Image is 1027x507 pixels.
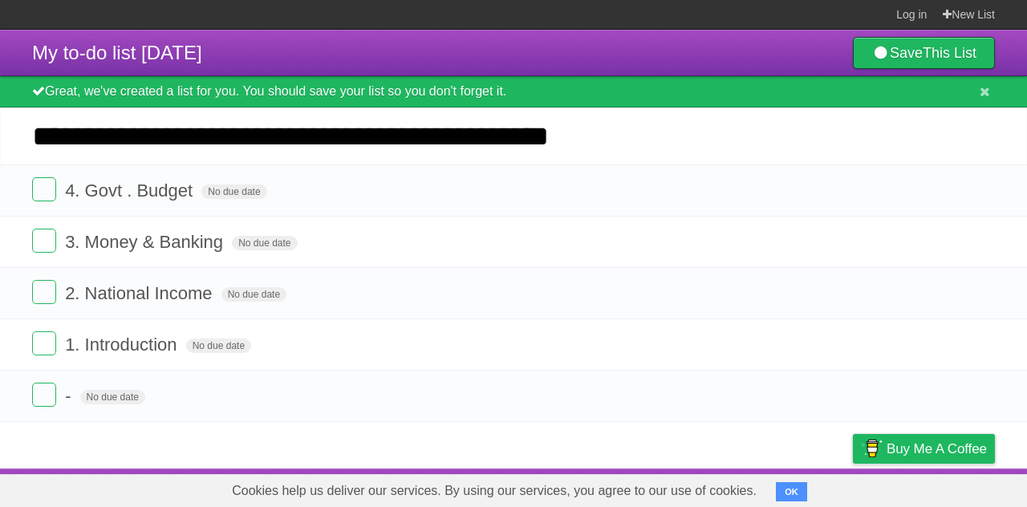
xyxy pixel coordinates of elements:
span: 3. Money & Banking [65,232,227,252]
span: Buy me a coffee [887,435,987,463]
a: Buy me a coffee [853,434,995,464]
img: Buy me a coffee [861,435,883,462]
button: OK [776,482,807,501]
span: No due date [232,236,297,250]
label: Done [32,280,56,304]
a: Developers [692,473,757,503]
label: Done [32,331,56,355]
span: Cookies help us deliver our services. By using our services, you agree to our use of cookies. [216,475,773,507]
span: No due date [80,390,145,404]
span: 4. Govt . Budget [65,180,197,201]
a: Suggest a feature [894,473,995,503]
a: Privacy [832,473,874,503]
label: Done [32,177,56,201]
span: My to-do list [DATE] [32,42,202,63]
span: No due date [221,287,286,302]
label: Done [32,383,56,407]
a: SaveThis List [853,37,995,69]
span: No due date [201,185,266,199]
span: No due date [186,339,251,353]
a: Terms [777,473,813,503]
label: Done [32,229,56,253]
span: 2. National Income [65,283,216,303]
span: 1. Introduction [65,335,181,355]
span: - [65,386,75,406]
b: This List [923,45,976,61]
a: About [639,473,673,503]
